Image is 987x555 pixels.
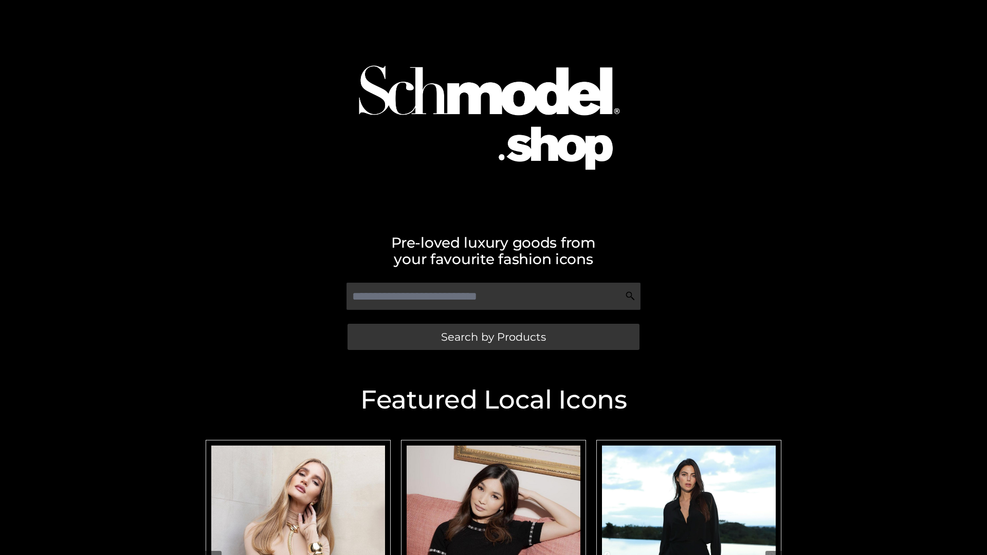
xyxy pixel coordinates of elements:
a: Search by Products [348,324,639,350]
img: Search Icon [625,291,635,301]
span: Search by Products [441,331,546,342]
h2: Pre-loved luxury goods from your favourite fashion icons [200,234,787,267]
h2: Featured Local Icons​ [200,387,787,413]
